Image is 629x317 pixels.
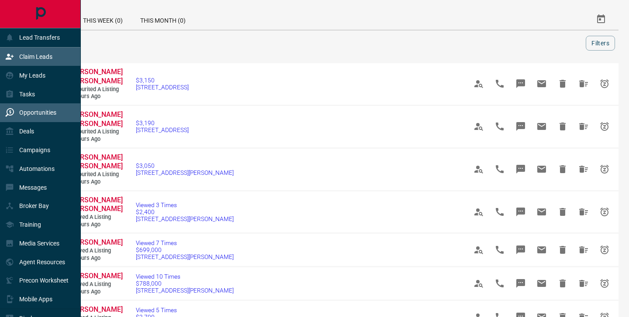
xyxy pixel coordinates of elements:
span: Email [531,239,552,260]
span: Message [510,201,531,222]
span: 6 hours ago [70,178,122,186]
span: [STREET_ADDRESS][PERSON_NAME] [136,169,234,176]
a: Viewed 10 Times$788,000[STREET_ADDRESS][PERSON_NAME] [136,273,234,294]
button: Select Date Range [591,9,612,30]
span: Snooze [594,239,615,260]
span: Email [531,159,552,180]
span: [PERSON_NAME] [70,272,123,280]
span: Hide [552,73,573,94]
a: [PERSON_NAME] [PERSON_NAME] [70,110,122,129]
span: Call [489,159,510,180]
span: 6 hours ago [70,136,122,143]
span: [PERSON_NAME] [PERSON_NAME] [70,68,123,85]
span: Viewed 3 Times [136,201,234,208]
span: Favourited a Listing [70,128,122,136]
a: Viewed 3 Times$2,400[STREET_ADDRESS][PERSON_NAME] [136,201,234,222]
span: Snooze [594,201,615,222]
span: Hide [552,159,573,180]
a: [PERSON_NAME] [PERSON_NAME] [70,68,122,86]
span: Hide [552,201,573,222]
span: [STREET_ADDRESS][PERSON_NAME] [136,215,234,222]
span: View Profile [468,273,489,294]
span: $2,400 [136,208,234,215]
div: This Month (0) [131,9,194,30]
span: $699,000 [136,246,234,253]
span: Call [489,273,510,294]
span: Snooze [594,116,615,137]
span: Hide [552,239,573,260]
span: Email [531,116,552,137]
span: Email [531,201,552,222]
span: Hide [552,273,573,294]
span: Viewed a Listing [70,214,122,221]
span: Favourited a Listing [70,171,122,178]
span: [PERSON_NAME] [PERSON_NAME] [70,196,123,213]
span: Call [489,201,510,222]
span: [STREET_ADDRESS][PERSON_NAME] [136,287,234,294]
span: Hide All from Hossein Tahbaz [573,239,594,260]
span: View Profile [468,201,489,222]
span: 9 hours ago [70,255,122,262]
span: Email [531,73,552,94]
a: [PERSON_NAME] [70,238,122,247]
span: [PERSON_NAME] [PERSON_NAME] [70,110,123,128]
span: $788,000 [136,280,234,287]
span: Snooze [594,73,615,94]
span: Call [489,73,510,94]
span: Hide All from Maria Ida [573,201,594,222]
span: Call [489,239,510,260]
span: Viewed 7 Times [136,239,234,246]
span: View Profile [468,239,489,260]
span: Hide All from Maria Ida [573,159,594,180]
span: Viewed 5 Times [136,307,189,314]
span: $3,150 [136,77,189,84]
span: [STREET_ADDRESS] [136,126,189,133]
a: $3,050[STREET_ADDRESS][PERSON_NAME] [136,162,234,176]
span: Hide All from Maria Ida [573,116,594,137]
a: [PERSON_NAME] [70,305,122,314]
a: [PERSON_NAME] [PERSON_NAME] [70,153,122,171]
span: Email [531,273,552,294]
span: Snooze [594,273,615,294]
span: [PERSON_NAME] [PERSON_NAME] [70,153,123,170]
span: View Profile [468,73,489,94]
span: View Profile [468,159,489,180]
span: Message [510,273,531,294]
a: [PERSON_NAME] [PERSON_NAME] [70,196,122,214]
span: Message [510,239,531,260]
span: Snooze [594,159,615,180]
span: View Profile [468,116,489,137]
span: 6 hours ago [70,221,122,228]
span: Viewed 10 Times [136,273,234,280]
span: Message [510,116,531,137]
span: Viewed a Listing [70,281,122,288]
span: 9 hours ago [70,288,122,296]
span: Favourited a Listing [70,86,122,93]
span: Hide [552,116,573,137]
span: [STREET_ADDRESS][PERSON_NAME] [136,253,234,260]
span: [PERSON_NAME] [70,305,123,314]
a: [PERSON_NAME] [70,272,122,281]
span: Call [489,116,510,137]
span: 6 hours ago [70,93,122,100]
a: Viewed 7 Times$699,000[STREET_ADDRESS][PERSON_NAME] [136,239,234,260]
a: $3,150[STREET_ADDRESS] [136,77,189,91]
span: [PERSON_NAME] [70,238,123,246]
div: This Week (0) [74,9,131,30]
span: Hide All from Maria Ida [573,73,594,94]
span: Message [510,73,531,94]
span: [STREET_ADDRESS] [136,84,189,91]
span: Message [510,159,531,180]
span: $3,050 [136,162,234,169]
a: $3,190[STREET_ADDRESS] [136,119,189,133]
span: Viewed a Listing [70,247,122,255]
button: Filters [586,36,615,51]
span: Hide All from Hossein Tahbaz [573,273,594,294]
span: $3,190 [136,119,189,126]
